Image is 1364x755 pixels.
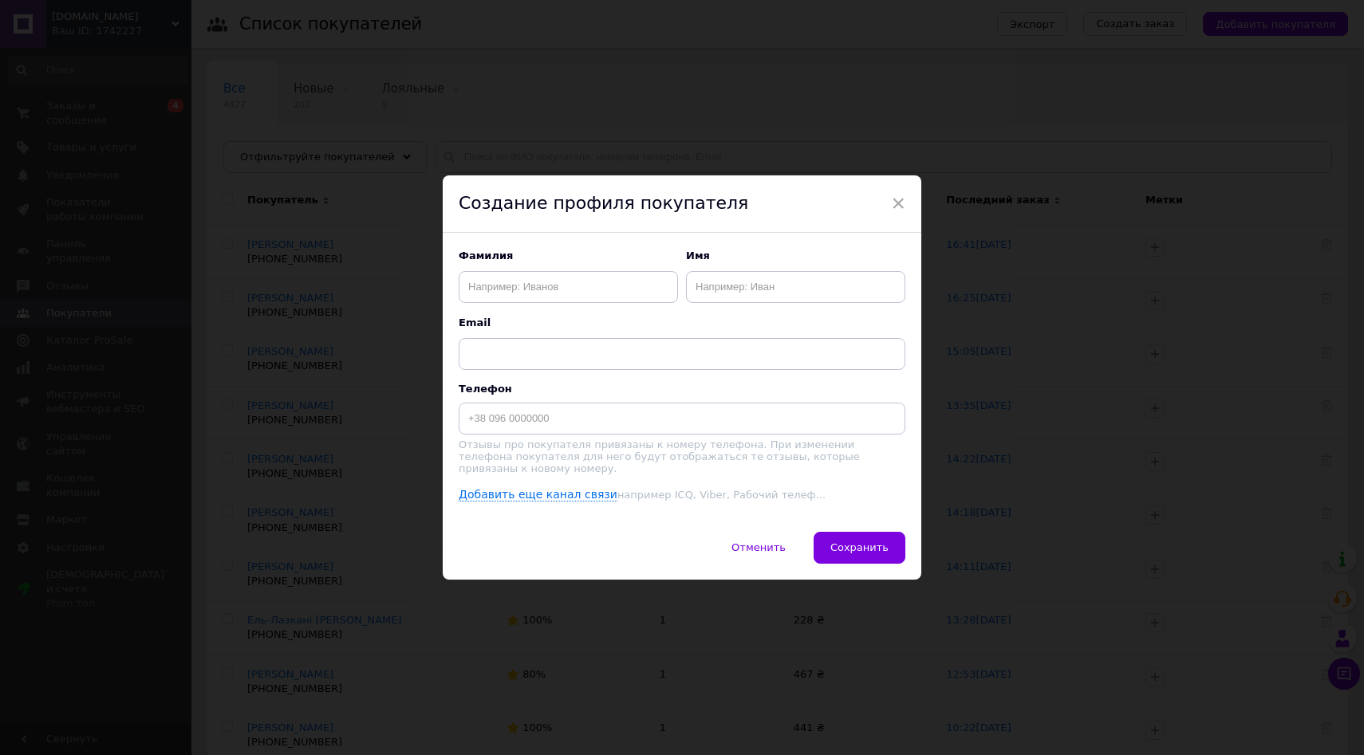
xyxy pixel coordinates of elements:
[459,316,905,330] span: Email
[686,271,905,303] input: Например: Иван
[459,271,678,303] input: Например: Иванов
[459,488,617,501] a: Добавить еще канал связи
[830,541,889,553] span: Сохранить
[891,190,905,217] span: ×
[443,175,921,233] div: Создание профиля покупателя
[686,249,905,263] span: Имя
[814,532,905,564] button: Сохранить
[731,541,786,553] span: Отменить
[459,249,678,263] span: Фамилия
[459,438,905,474] p: Отзывы про покупателя привязаны к номеру телефона. При изменении телефона покупателя для него буд...
[715,532,802,564] button: Отменить
[459,383,905,395] p: Телефон
[459,403,905,435] input: +38 096 0000000
[617,489,826,501] span: например ICQ, Viber, Рабочий телеф...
